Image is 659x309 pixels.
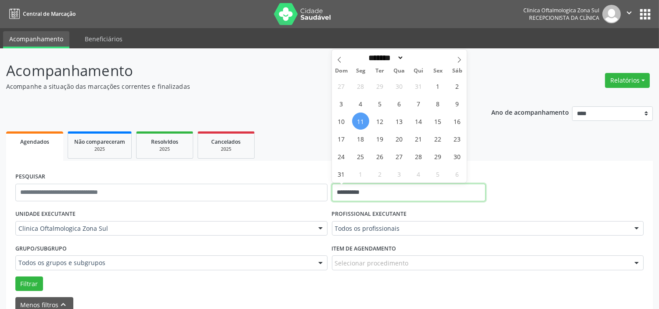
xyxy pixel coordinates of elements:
[410,165,427,182] span: Setembro 4, 2025
[410,148,427,165] span: Agosto 28, 2025
[352,165,369,182] span: Setembro 1, 2025
[333,130,350,147] span: Agosto 17, 2025
[447,68,467,74] span: Sáb
[335,258,409,268] span: Selecionar procedimento
[352,77,369,95] span: Julho 28, 2025
[74,138,125,145] span: Não compareceram
[333,77,350,95] span: Julho 27, 2025
[404,53,433,62] input: Year
[352,148,369,165] span: Agosto 25, 2025
[410,77,427,95] span: Julho 31, 2025
[529,14,599,22] span: Recepcionista da clínica
[391,77,408,95] span: Julho 30, 2025
[371,95,389,112] span: Agosto 5, 2025
[333,113,350,130] span: Agosto 10, 2025
[15,276,43,291] button: Filtrar
[371,113,389,130] span: Agosto 12, 2025
[23,10,76,18] span: Central de Marcação
[6,60,459,82] p: Acompanhamento
[371,68,390,74] span: Ter
[18,258,310,267] span: Todos os grupos e subgrupos
[352,130,369,147] span: Agosto 18, 2025
[449,77,466,95] span: Agosto 2, 2025
[6,82,459,91] p: Acompanhe a situação das marcações correntes e finalizadas
[429,148,447,165] span: Agosto 29, 2025
[143,146,187,153] div: 2025
[410,95,427,112] span: Agosto 7, 2025
[333,165,350,182] span: Agosto 31, 2025
[332,207,407,221] label: PROFISSIONAL EXECUTANTE
[151,138,178,145] span: Resolvidos
[523,7,599,14] div: Clinica Oftalmologica Zona Sul
[637,7,653,22] button: apps
[333,95,350,112] span: Agosto 3, 2025
[391,130,408,147] span: Agosto 20, 2025
[449,130,466,147] span: Agosto 23, 2025
[429,165,447,182] span: Setembro 5, 2025
[449,165,466,182] span: Setembro 6, 2025
[15,207,76,221] label: UNIDADE EXECUTANTE
[335,224,626,233] span: Todos os profissionais
[449,95,466,112] span: Agosto 9, 2025
[371,77,389,95] span: Julho 29, 2025
[79,31,129,47] a: Beneficiários
[429,113,447,130] span: Agosto 15, 2025
[602,5,621,23] img: img
[605,73,650,88] button: Relatórios
[449,148,466,165] span: Agosto 30, 2025
[449,113,466,130] span: Agosto 16, 2025
[18,224,310,233] span: Clinica Oftalmologica Zona Sul
[15,170,45,184] label: PESQUISAR
[351,68,371,74] span: Seg
[621,5,637,23] button: 
[371,148,389,165] span: Agosto 26, 2025
[15,242,67,255] label: Grupo/Subgrupo
[333,148,350,165] span: Agosto 24, 2025
[20,138,49,145] span: Agendados
[204,146,248,153] div: 2025
[429,77,447,95] span: Agosto 1, 2025
[391,165,408,182] span: Setembro 3, 2025
[409,68,428,74] span: Qui
[366,53,404,62] select: Month
[3,31,69,48] a: Acompanhamento
[391,95,408,112] span: Agosto 6, 2025
[212,138,241,145] span: Cancelados
[410,130,427,147] span: Agosto 21, 2025
[332,68,351,74] span: Dom
[624,8,634,18] i: 
[391,148,408,165] span: Agosto 27, 2025
[429,95,447,112] span: Agosto 8, 2025
[428,68,447,74] span: Sex
[371,130,389,147] span: Agosto 19, 2025
[429,130,447,147] span: Agosto 22, 2025
[352,113,369,130] span: Agosto 11, 2025
[332,242,396,255] label: Item de agendamento
[390,68,409,74] span: Qua
[74,146,125,153] div: 2025
[491,106,569,117] p: Ano de acompanhamento
[352,95,369,112] span: Agosto 4, 2025
[6,7,76,21] a: Central de Marcação
[371,165,389,182] span: Setembro 2, 2025
[391,113,408,130] span: Agosto 13, 2025
[410,113,427,130] span: Agosto 14, 2025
